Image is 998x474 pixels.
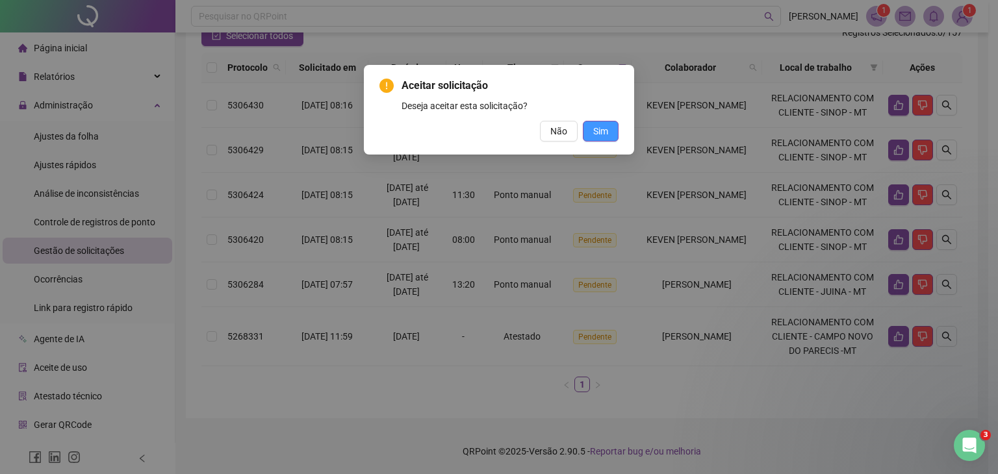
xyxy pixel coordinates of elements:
span: exclamation-circle [379,79,394,93]
div: Deseja aceitar esta solicitação? [402,99,619,113]
span: Não [550,124,567,138]
button: Não [540,121,578,142]
iframe: Intercom live chat [954,430,985,461]
button: Sim [583,121,619,142]
span: 3 [980,430,991,440]
span: Aceitar solicitação [402,78,619,94]
span: Sim [593,124,608,138]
